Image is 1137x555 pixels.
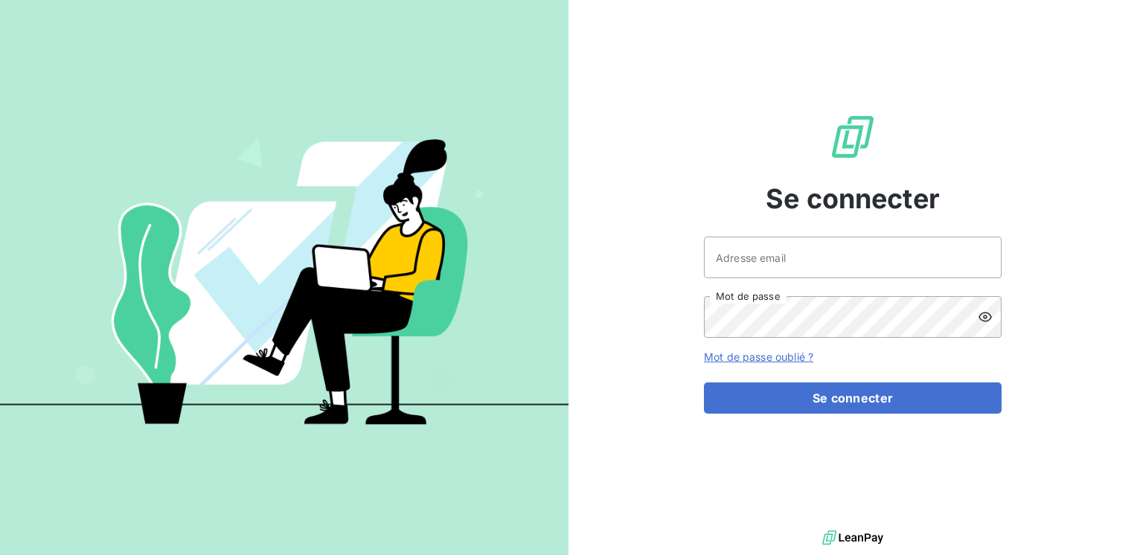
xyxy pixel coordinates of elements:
[822,527,883,549] img: logo
[704,382,1002,414] button: Se connecter
[704,350,813,363] a: Mot de passe oublié ?
[829,113,877,161] img: Logo LeanPay
[704,237,1002,278] input: placeholder
[766,179,940,219] span: Se connecter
